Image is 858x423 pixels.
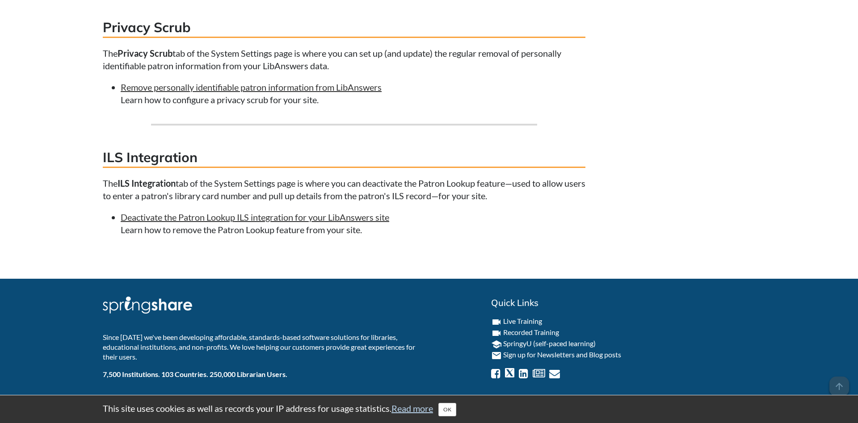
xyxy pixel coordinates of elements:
li: Learn how to configure a privacy scrub for your site. [121,81,585,106]
a: Read more [391,403,433,414]
a: SpringyU (self-paced learning) [503,339,596,348]
b: 7,500 Institutions. 103 Countries. 250,000 Librarian Users. [103,370,287,378]
a: arrow_upward [829,377,849,388]
button: Close [438,403,456,416]
i: videocam [491,317,502,327]
p: Since [DATE] we've been developing affordable, standards-based software solutions for libraries, ... [103,332,422,362]
h3: Privacy Scrub [103,18,585,38]
strong: Privacy Scrub [118,48,172,59]
p: The tab of the System Settings page is where you can deactivate the Patron Lookup feature—used to... [103,177,585,202]
a: Deactivate the Patron Lookup ILS integration for your LibAnswers site [121,212,389,222]
h3: ILS Integration [103,148,585,168]
li: Learn how to remove the Patron Lookup feature from your site. [121,211,585,236]
div: This site uses cookies as well as records your IP address for usage statistics. [94,402,764,416]
i: school [491,339,502,350]
p: The tab of the System Settings page is where you can set up (and update) the regular removal of p... [103,47,585,72]
i: email [491,350,502,361]
a: Live Training [503,317,542,325]
strong: ILS Integration [118,178,176,188]
img: Springshare [103,297,192,314]
a: Sign up for Newsletters and Blog posts [503,350,621,359]
h2: Quick Links [491,297,755,309]
i: videocam [491,328,502,339]
a: Recorded Training [503,328,559,336]
span: arrow_upward [829,377,849,396]
a: Remove personally identifiable patron information from LibAnswers [121,82,382,92]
